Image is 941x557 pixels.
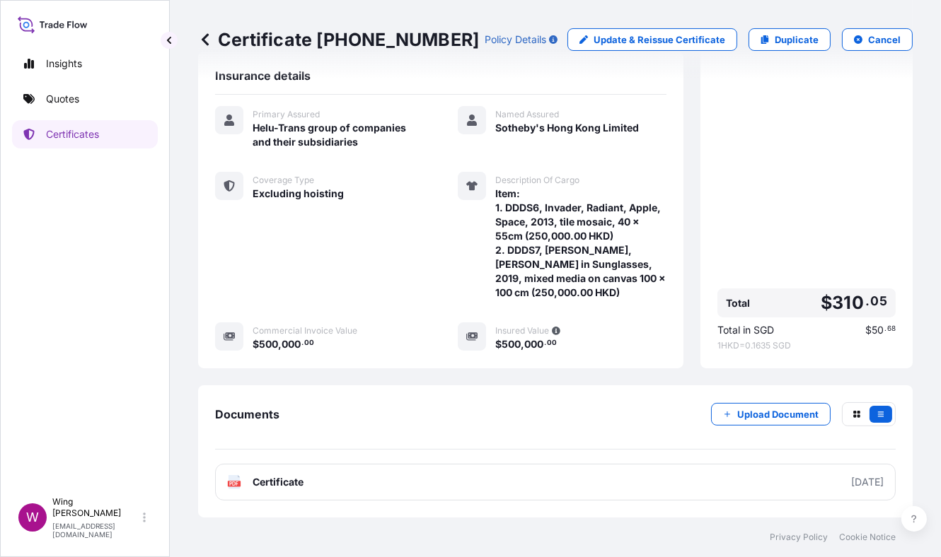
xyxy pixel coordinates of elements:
[12,49,158,78] a: Insights
[253,339,259,349] span: $
[259,339,278,349] span: 500
[851,475,884,489] div: [DATE]
[865,325,872,335] span: $
[26,510,39,524] span: W
[524,339,543,349] span: 000
[46,127,99,141] p: Certificates
[495,339,502,349] span: $
[230,481,239,486] text: PDF
[547,341,557,346] span: 00
[839,532,896,543] a: Cookie Notice
[884,327,887,332] span: .
[215,407,279,421] span: Documents
[304,341,314,346] span: 00
[12,85,158,113] a: Quotes
[865,297,870,305] span: .
[282,339,301,349] span: 000
[301,341,304,346] span: .
[253,187,344,201] span: Excluding hoisting
[726,296,750,310] span: Total
[775,33,819,47] p: Duplicate
[842,28,913,51] button: Cancel
[717,323,774,337] span: Total in SGD
[215,464,896,500] a: PDFCertificate[DATE]
[770,532,828,543] a: Privacy Policy
[717,340,896,351] span: 1 HKD = 0.1635 SGD
[52,522,140,539] p: [EMAIL_ADDRESS][DOMAIN_NAME]
[278,339,282,349] span: ,
[495,109,559,120] span: Named Assured
[821,294,832,312] span: $
[749,28,831,51] a: Duplicate
[46,92,79,106] p: Quotes
[495,325,549,336] span: Insured Value
[737,407,819,421] p: Upload Document
[253,121,424,149] span: Helu-Trans group of companies and their subsidiaries
[567,28,737,51] a: Update & Reissue Certificate
[594,33,725,47] p: Update & Reissue Certificate
[495,121,639,135] span: Sotheby's Hong Kong Limited
[872,325,884,335] span: 50
[502,339,521,349] span: 500
[46,57,82,71] p: Insights
[485,33,546,47] p: Policy Details
[253,109,320,120] span: Primary Assured
[198,28,479,51] p: Certificate [PHONE_NUMBER]
[887,327,896,332] span: 68
[711,403,831,426] button: Upload Document
[871,297,887,305] span: 05
[253,325,357,336] span: Commercial Invoice Value
[521,339,524,349] span: ,
[544,341,546,346] span: .
[832,294,864,312] span: 310
[253,475,304,489] span: Certificate
[52,496,140,519] p: Wing [PERSON_NAME]
[868,33,901,47] p: Cancel
[12,120,158,148] a: Certificates
[495,175,579,186] span: Description Of Cargo
[253,175,314,186] span: Coverage Type
[495,187,666,300] span: Item: 1. DDDS6, Invader, Radiant, Apple, Space, 2013, tile mosaic, 40 x 55cm (250,000.00 HKD) 2. ...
